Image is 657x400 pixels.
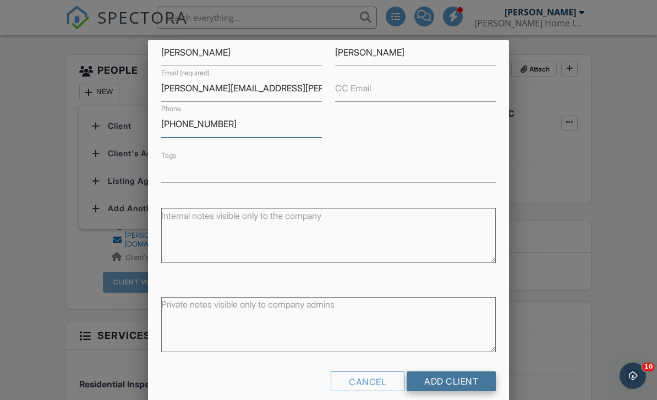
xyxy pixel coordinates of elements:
label: Tags [161,151,176,160]
iframe: Intercom live chat [620,363,646,389]
label: Private notes visible only to company admins [161,298,335,310]
label: Phone [161,104,181,114]
div: Cancel [331,371,404,391]
input: Add Client [407,371,496,391]
label: Email (required) [161,68,210,78]
label: Internal notes visible only to the company [161,210,321,222]
label: CC Email [335,82,371,94]
label: First name [161,32,194,42]
label: Last name [335,32,368,42]
span: 10 [642,363,655,371]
